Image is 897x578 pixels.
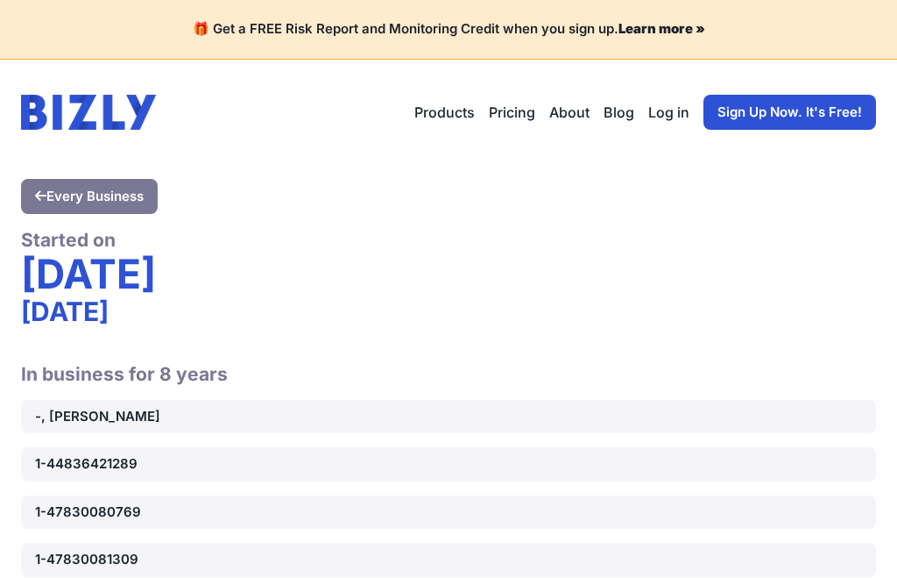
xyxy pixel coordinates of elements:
a: Pricing [489,102,535,123]
div: 1-47830081309 [35,550,306,570]
h4: 🎁 Get a FREE Risk Report and Monitoring Credit when you sign up. [21,21,876,38]
div: -, [PERSON_NAME] [35,407,306,427]
a: About [549,102,590,123]
a: Learn more » [618,20,705,37]
a: Log in [648,102,689,123]
a: -, [PERSON_NAME] [21,400,876,434]
button: Products [414,102,475,123]
a: Blog [604,102,634,123]
div: 1-44836421289 [35,454,306,475]
div: [DATE] [21,296,876,327]
div: Started on [21,228,876,252]
a: 1-47830081309 [21,543,876,577]
h2: In business for 8 years [21,341,876,386]
a: Every Business [21,179,158,214]
div: 1-47830080769 [35,503,306,523]
a: Sign Up Now. It's Free! [703,95,876,130]
a: 1-44836421289 [21,447,876,482]
div: [DATE] [21,252,876,296]
a: 1-47830080769 [21,496,876,530]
